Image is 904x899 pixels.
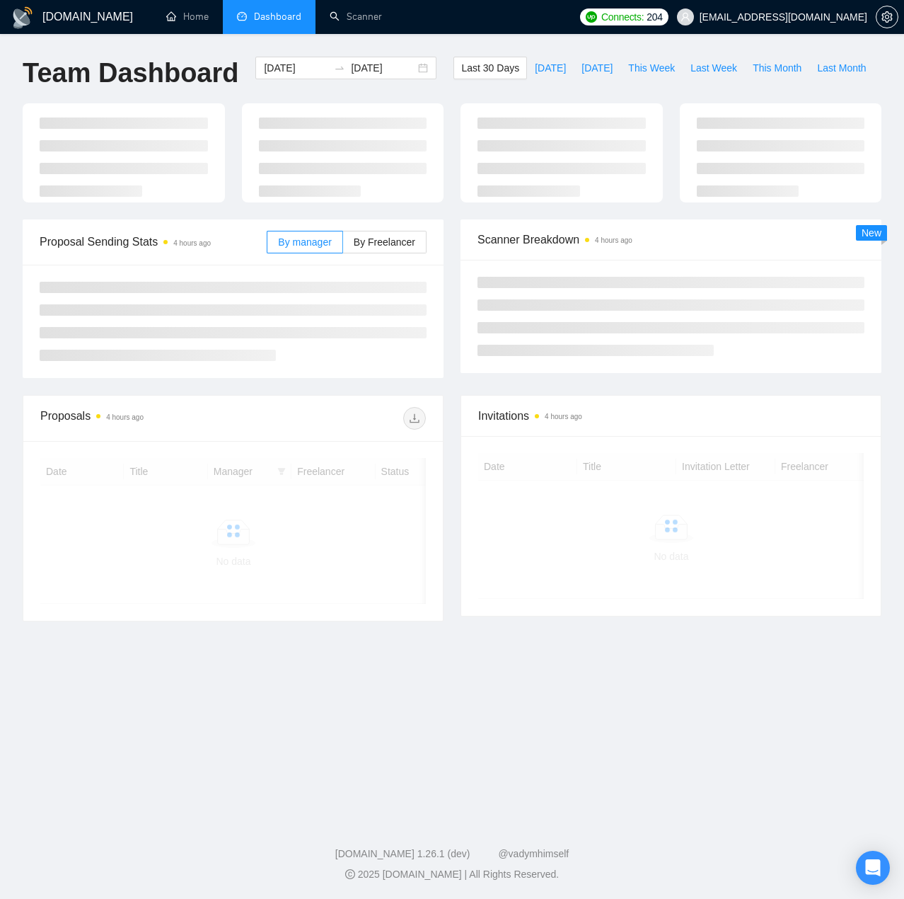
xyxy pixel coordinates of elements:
[683,57,745,79] button: Last Week
[334,62,345,74] span: to
[690,60,737,76] span: Last Week
[680,12,690,22] span: user
[876,11,898,23] span: setting
[527,57,574,79] button: [DATE]
[498,848,569,859] a: @vadymhimself
[876,6,898,28] button: setting
[23,57,238,90] h1: Team Dashboard
[581,60,613,76] span: [DATE]
[647,9,662,25] span: 204
[166,11,209,23] a: homeHome
[278,236,331,248] span: By manager
[809,57,874,79] button: Last Month
[628,60,675,76] span: This Week
[335,848,470,859] a: [DOMAIN_NAME] 1.26.1 (dev)
[40,233,267,251] span: Proposal Sending Stats
[595,236,632,244] time: 4 hours ago
[545,413,582,420] time: 4 hours ago
[535,60,566,76] span: [DATE]
[620,57,683,79] button: This Week
[461,60,519,76] span: Last 30 Days
[237,11,247,21] span: dashboard
[11,6,34,29] img: logo
[106,413,144,421] time: 4 hours ago
[574,57,620,79] button: [DATE]
[173,239,211,247] time: 4 hours ago
[862,227,881,239] span: New
[351,60,415,76] input: End date
[745,57,809,79] button: This Month
[264,60,328,76] input: Start date
[478,407,864,425] span: Invitations
[856,851,890,885] div: Open Intercom Messenger
[334,62,345,74] span: swap-right
[11,867,893,882] div: 2025 [DOMAIN_NAME] | All Rights Reserved.
[330,11,382,23] a: searchScanner
[254,11,301,23] span: Dashboard
[586,11,597,23] img: upwork-logo.png
[354,236,415,248] span: By Freelancer
[477,231,864,248] span: Scanner Breakdown
[753,60,801,76] span: This Month
[345,869,355,879] span: copyright
[601,9,644,25] span: Connects:
[876,11,898,23] a: setting
[453,57,527,79] button: Last 30 Days
[40,407,233,430] div: Proposals
[817,60,866,76] span: Last Month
